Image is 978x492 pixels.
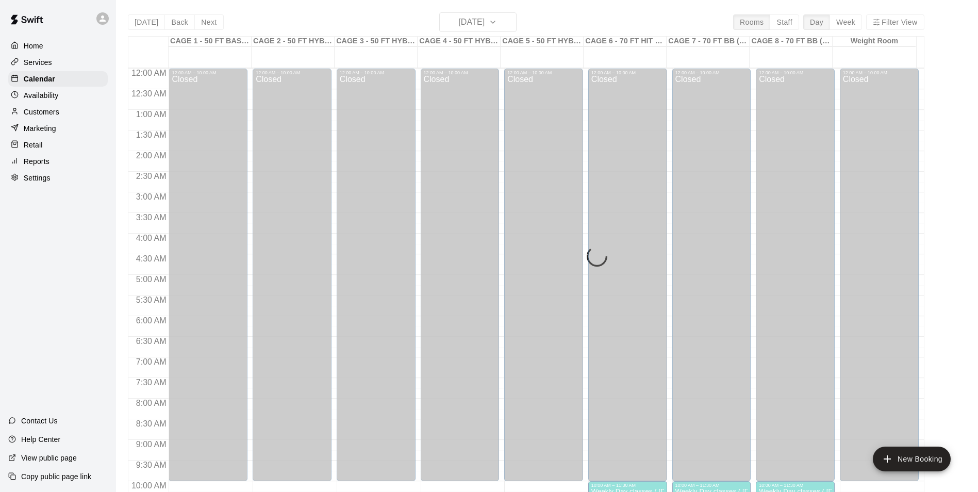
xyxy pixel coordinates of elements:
div: 12:00 AM – 10:00 AM [256,70,328,75]
span: 3:00 AM [134,192,169,201]
div: 10:00 AM – 11:30 AM [759,483,832,488]
p: Help Center [21,434,60,445]
p: Reports [24,156,49,167]
span: 8:30 AM [134,419,169,428]
a: Retail [8,137,108,153]
a: Settings [8,170,108,186]
div: 12:00 AM – 10:00 AM [340,70,412,75]
div: 12:00 AM – 10:00 AM: Closed [504,69,583,481]
div: 12:00 AM – 10:00 AM: Closed [840,69,919,481]
a: Reports [8,154,108,169]
span: 5:30 AM [134,296,169,304]
p: Copy public page link [21,471,91,482]
p: Calendar [24,74,55,84]
div: Closed [424,75,496,485]
div: Closed [591,75,664,485]
p: Availability [24,90,59,101]
span: 10:00 AM [129,481,169,490]
div: Closed [675,75,748,485]
span: 1:00 AM [134,110,169,119]
span: 12:30 AM [129,89,169,98]
div: 12:00 AM – 10:00 AM: Closed [337,69,416,481]
p: Settings [24,173,51,183]
p: View public page [21,453,77,463]
div: 12:00 AM – 10:00 AM [843,70,916,75]
div: 12:00 AM – 10:00 AM: Closed [253,69,331,481]
div: CAGE 2 - 50 FT HYBRID BB/SB [252,37,335,46]
div: CAGE 3 - 50 FT HYBRID BB/SB [335,37,418,46]
span: 3:30 AM [134,213,169,222]
div: 12:00 AM – 10:00 AM: Closed [421,69,500,481]
div: 12:00 AM – 10:00 AM [424,70,496,75]
a: Calendar [8,71,108,87]
span: 4:30 AM [134,254,169,263]
div: 12:00 AM – 10:00 AM: Closed [672,69,751,481]
div: Closed [843,75,916,485]
div: CAGE 7 - 70 FT BB (w/ pitching mound) [667,37,750,46]
div: 12:00 AM – 10:00 AM [591,70,664,75]
p: Marketing [24,123,56,134]
p: Services [24,57,52,68]
div: 12:00 AM – 10:00 AM [172,70,244,75]
p: Retail [24,140,43,150]
span: 5:00 AM [134,275,169,284]
div: CAGE 1 - 50 FT BASEBALL w/ Auto Feeder [169,37,252,46]
span: 8:00 AM [134,399,169,407]
div: Closed [759,75,832,485]
a: Marketing [8,121,108,136]
p: Customers [24,107,59,117]
div: CAGE 4 - 50 FT HYBRID BB/SB [418,37,501,46]
span: 7:00 AM [134,357,169,366]
div: 12:00 AM – 10:00 AM [759,70,832,75]
div: Closed [172,75,244,485]
button: add [873,447,951,471]
span: 6:30 AM [134,337,169,346]
div: CAGE 5 - 50 FT HYBRID SB/BB [501,37,584,46]
p: Home [24,41,43,51]
span: 6:00 AM [134,316,169,325]
a: Home [8,38,108,54]
a: Customers [8,104,108,120]
div: CAGE 8 - 70 FT BB (w/ pitching mound) [750,37,833,46]
span: 2:00 AM [134,151,169,160]
div: 12:00 AM – 10:00 AM: Closed [588,69,667,481]
span: 9:30 AM [134,461,169,469]
span: 9:00 AM [134,440,169,449]
div: Weight Room [833,37,916,46]
div: 12:00 AM – 10:00 AM [507,70,580,75]
div: 10:00 AM – 11:30 AM [591,483,664,488]
span: 1:30 AM [134,130,169,139]
div: 10:00 AM – 11:30 AM [675,483,748,488]
div: Closed [340,75,412,485]
span: 12:00 AM [129,69,169,77]
span: 7:30 AM [134,378,169,387]
p: Contact Us [21,416,58,426]
div: 12:00 AM – 10:00 AM: Closed [169,69,247,481]
a: Services [8,55,108,70]
div: 12:00 AM – 10:00 AM: Closed [756,69,835,481]
a: Availability [8,88,108,103]
span: 2:30 AM [134,172,169,181]
span: 4:00 AM [134,234,169,242]
div: Closed [256,75,328,485]
div: 12:00 AM – 10:00 AM [675,70,748,75]
div: Closed [507,75,580,485]
div: CAGE 6 - 70 FT HIT TRAX [584,37,667,46]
